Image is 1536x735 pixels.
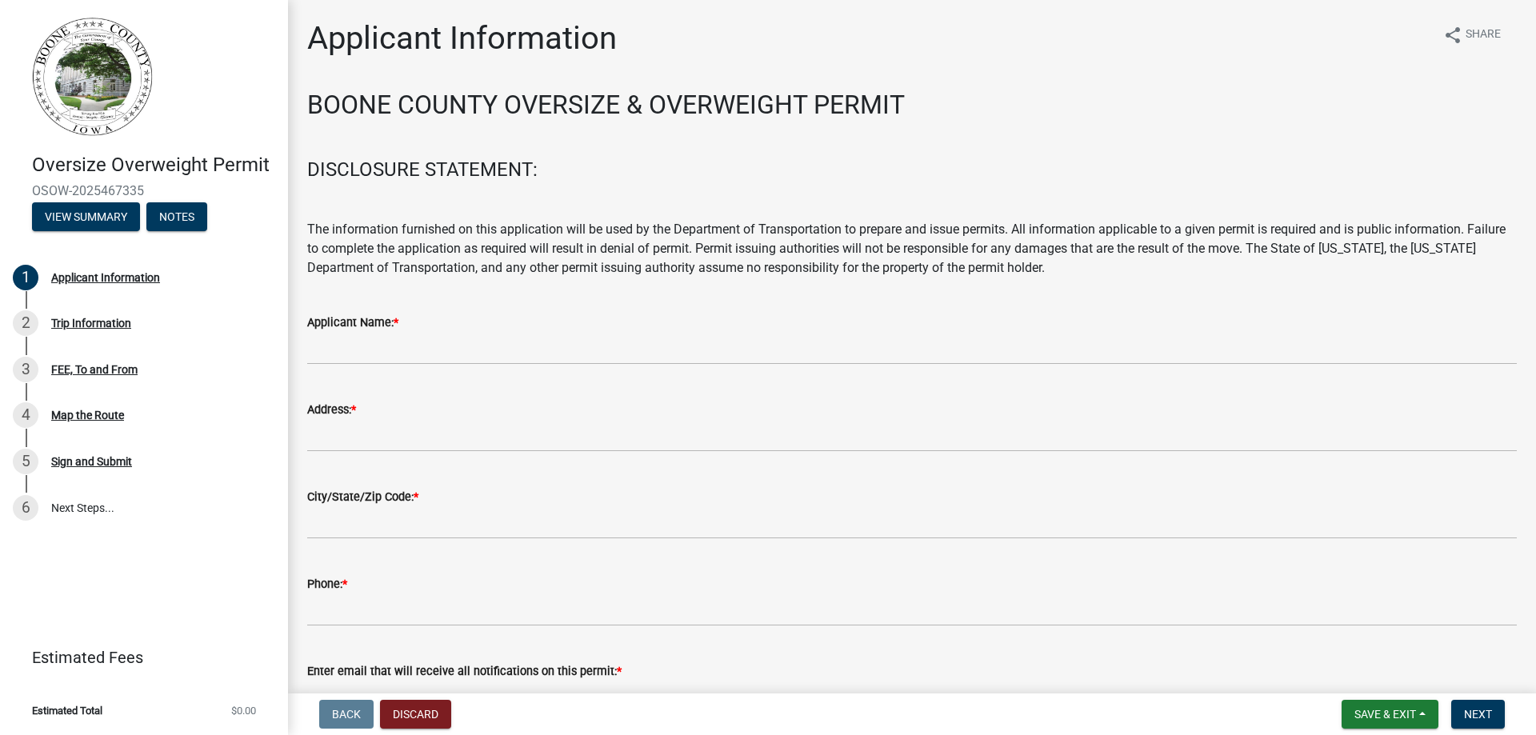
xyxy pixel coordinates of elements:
[146,211,207,224] wm-modal-confirm: Notes
[380,700,451,729] button: Discard
[32,202,140,231] button: View Summary
[13,641,262,673] a: Estimated Fees
[32,705,102,716] span: Estimated Total
[1354,708,1416,721] span: Save & Exit
[1466,26,1501,45] span: Share
[1443,26,1462,45] i: share
[13,495,38,521] div: 6
[51,272,160,283] div: Applicant Information
[307,579,347,590] label: Phone:
[32,17,154,137] img: Boone County, Iowa
[231,705,256,716] span: $0.00
[307,19,617,58] h1: Applicant Information
[319,700,374,729] button: Back
[307,90,1517,120] h2: BOONE COUNTY OVERSIZE & OVERWEIGHT PERMIT
[1430,19,1514,50] button: shareShare
[146,202,207,231] button: Notes
[1451,700,1505,729] button: Next
[1464,708,1492,721] span: Next
[13,310,38,336] div: 2
[307,318,398,329] label: Applicant Name:
[332,708,361,721] span: Back
[307,492,418,503] label: City/State/Zip Code:
[51,318,131,329] div: Trip Information
[32,211,140,224] wm-modal-confirm: Summary
[307,220,1517,278] p: The information furnished on this application will be used by the Department of Transportation to...
[32,154,275,177] h4: Oversize Overweight Permit
[51,409,124,421] div: Map the Route
[13,449,38,474] div: 5
[51,456,132,467] div: Sign and Submit
[51,364,138,375] div: FEE, To and From
[1342,700,1438,729] button: Save & Exit
[13,265,38,290] div: 1
[13,357,38,382] div: 3
[13,402,38,428] div: 4
[307,666,622,677] label: Enter email that will receive all notifications on this permit:
[307,405,356,416] label: Address:
[307,158,1517,182] h4: DISCLOSURE STATEMENT:
[32,183,256,198] span: OSOW-2025467335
